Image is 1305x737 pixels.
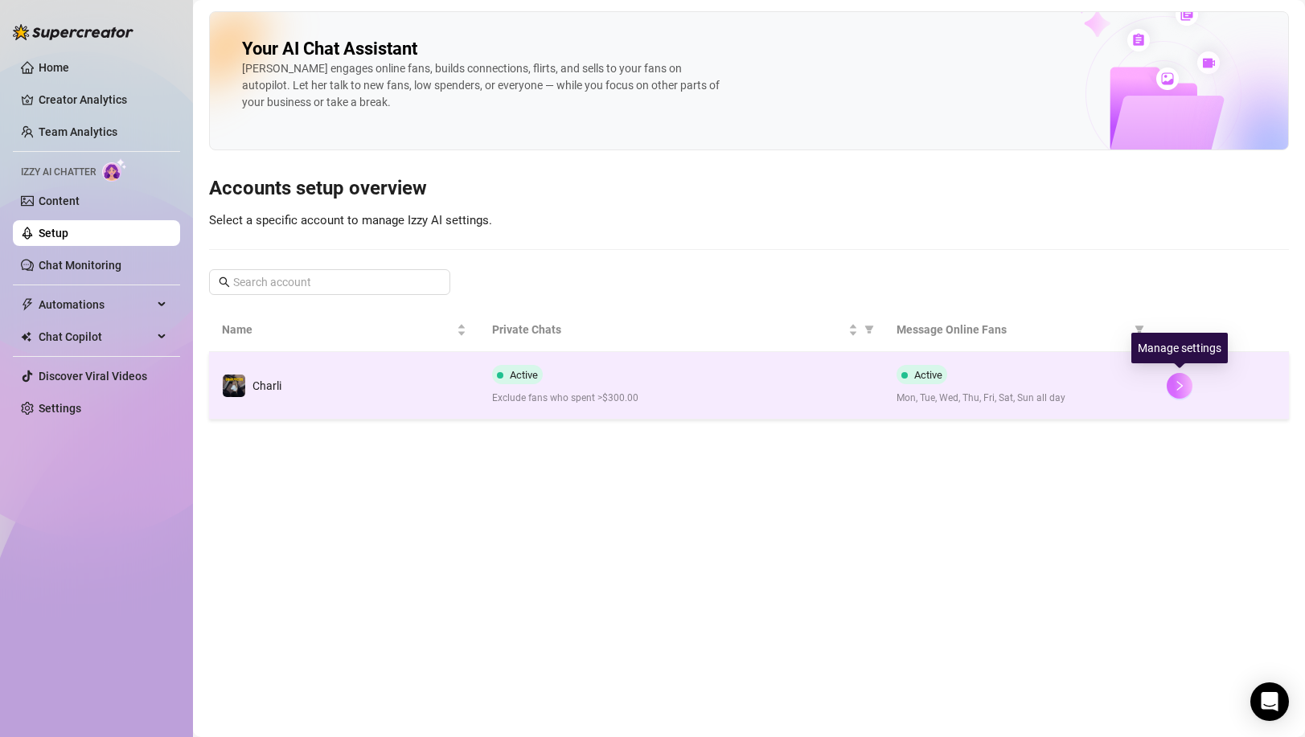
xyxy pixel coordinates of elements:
div: Open Intercom Messenger [1250,682,1289,721]
span: Active [914,369,942,381]
span: Message Online Fans [897,321,1128,338]
span: Chat Copilot [39,324,153,350]
span: filter [861,317,877,342]
th: Name [209,308,479,352]
span: Active [510,369,538,381]
span: Mon, Tue, Wed, Thu, Fri, Sat, Sun all day [897,391,1141,406]
a: Discover Viral Videos [39,370,147,383]
span: Automations [39,292,153,317]
a: Team Analytics [39,125,117,138]
h3: Accounts setup overview [209,176,1289,202]
th: Private Chats [479,308,884,352]
span: Private Chats [492,321,846,338]
a: Home [39,61,69,74]
span: filter [1135,325,1144,334]
div: Manage settings [1131,333,1228,363]
span: Name [222,321,453,338]
img: AI Chatter [102,158,127,182]
span: Charli [252,379,281,392]
h2: Your AI Chat Assistant [242,38,417,60]
span: Exclude fans who spent >$300.00 [492,391,872,406]
a: Settings [39,402,81,415]
div: [PERSON_NAME] engages online fans, builds connections, flirts, and sells to your fans on autopilo... [242,60,724,111]
a: Content [39,194,80,207]
span: Izzy AI Chatter [21,165,96,180]
span: Select a specific account to manage Izzy AI settings. [209,213,492,227]
span: filter [1131,317,1147,342]
span: right [1174,380,1185,391]
button: right [1167,373,1192,399]
a: Setup [39,227,68,240]
span: filter [864,325,874,334]
a: Chat Monitoring [39,259,121,272]
span: thunderbolt [21,298,34,311]
a: Creator Analytics [39,87,167,113]
img: Charli [223,375,245,397]
img: logo-BBDzfeDw.svg [13,24,133,40]
span: search [219,276,230,288]
img: Chat Copilot [21,331,31,342]
input: Search account [233,273,428,291]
